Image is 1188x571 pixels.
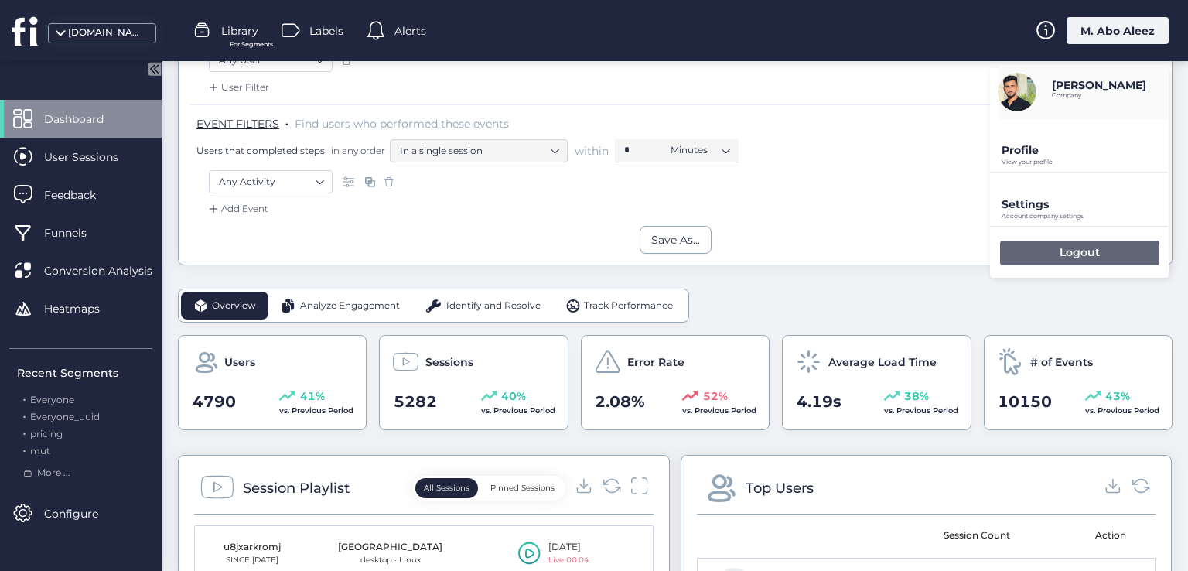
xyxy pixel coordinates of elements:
span: 40% [501,388,526,405]
span: Everyone_uuid [30,411,100,422]
span: Dashboard [44,111,127,128]
span: Conversion Analysis [44,262,176,279]
span: Average Load Time [828,354,937,371]
div: Session Playlist [243,477,350,499]
span: Heatmaps [44,300,123,317]
p: Profile [1002,143,1169,157]
button: Pinned Sessions [482,478,563,498]
img: avatar [998,73,1036,111]
mat-header-cell: Action [1033,515,1145,558]
span: 41% [300,388,325,405]
p: [PERSON_NAME] [1052,78,1146,92]
p: Account company settings [1002,213,1169,220]
div: User Filter [206,80,269,95]
div: [GEOGRAPHIC_DATA] [338,540,442,555]
p: Company [1052,92,1146,99]
span: . [23,425,26,439]
div: Top Users [746,477,814,499]
span: Alerts [394,22,426,39]
span: . [23,391,26,405]
span: Everyone [30,394,74,405]
span: 52% [703,388,728,405]
span: Identify and Resolve [446,299,541,313]
p: Logout [1060,245,1100,259]
span: EVENT FILTERS [196,117,279,131]
span: Analyze Engagement [300,299,400,313]
p: Settings [1002,197,1169,211]
span: pricing [30,428,63,439]
span: Feedback [44,186,119,203]
span: vs. Previous Period [1085,405,1159,415]
div: Recent Segments [17,364,152,381]
nz-select-item: Minutes [671,138,729,162]
span: in any order [328,144,385,157]
div: [DATE] [548,540,589,555]
span: # of Events [1030,354,1093,371]
div: Add Event [206,201,268,217]
span: 10150 [998,390,1052,414]
span: within [575,143,609,159]
span: Configure [44,505,121,522]
span: For Segments [230,39,273,50]
button: All Sessions [415,478,478,498]
span: 5282 [394,390,437,414]
span: Labels [309,22,343,39]
span: . [23,442,26,456]
span: 4.19s [797,390,841,414]
span: 4790 [193,390,236,414]
nz-select-item: In a single session [400,139,558,162]
mat-header-cell: Session Count [920,515,1033,558]
span: . [285,114,288,129]
span: Users that completed steps [196,144,325,157]
span: Track Performance [584,299,673,313]
span: vs. Previous Period [279,405,353,415]
nz-select-item: Any Activity [219,170,323,193]
span: mut [30,445,50,456]
div: SINCE [DATE] [213,554,291,566]
span: Find users who performed these events [295,117,509,131]
span: vs. Previous Period [481,405,555,415]
span: Users [224,354,255,371]
span: vs. Previous Period [884,405,958,415]
span: 2.08% [595,390,645,414]
span: User Sessions [44,149,142,166]
span: Overview [212,299,256,313]
span: 43% [1105,388,1130,405]
span: Library [221,22,258,39]
p: View your profile [1002,159,1169,166]
div: desktop · Linux [338,554,442,566]
span: More ... [37,466,70,480]
span: Sessions [425,354,473,371]
span: . [23,408,26,422]
div: Save As... [651,231,700,248]
span: vs. Previous Period [682,405,756,415]
span: Funnels [44,224,110,241]
div: Live 00:04 [548,554,589,566]
div: u8jxarkromj [213,540,291,555]
div: [DOMAIN_NAME] [68,26,145,40]
span: 38% [904,388,929,405]
div: M. Abo Aleez [1067,17,1169,44]
span: Error Rate [627,354,684,371]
